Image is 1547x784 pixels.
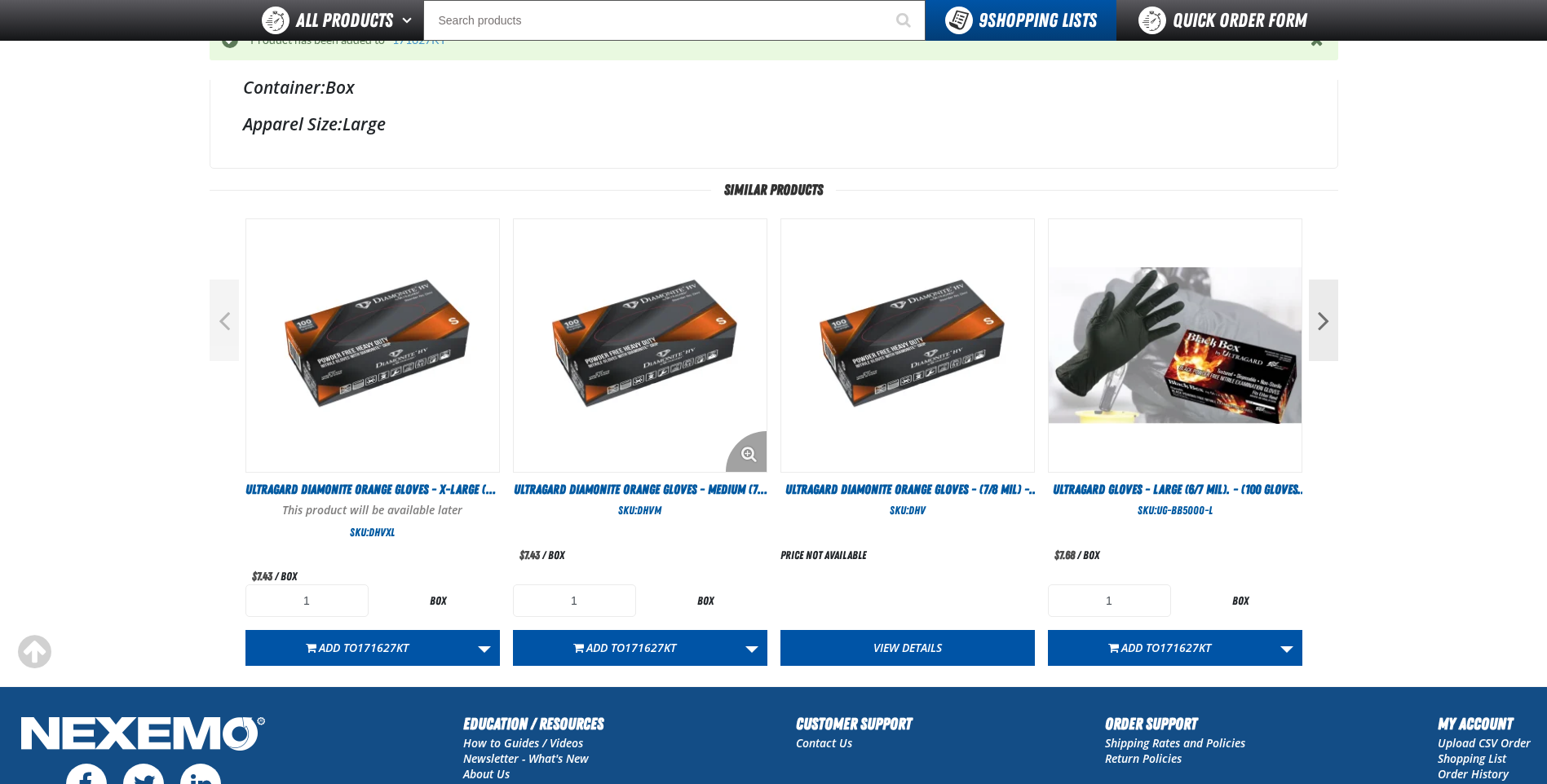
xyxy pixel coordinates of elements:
[796,735,852,751] a: Contact Us
[469,630,500,666] a: More Actions
[210,280,239,361] button: Previous
[243,112,343,135] label: Apparel Size:
[319,640,409,655] span: Add to
[1156,504,1213,517] span: UG-BB5000-L
[1049,219,1302,472] img: Ultragard gloves - Large (6/7 mil). - (100 gloves per box MIN 10 box order)
[245,481,500,499] a: Ultragard Diamonite Orange Gloves - X-Large (7/8 mil). - (100 gloves per box MIN 10 box order)
[377,593,500,609] div: box
[625,640,676,655] span: 171627KT
[1438,751,1506,766] a: Shopping List
[16,711,270,760] img: Nexemo Logo
[513,630,737,666] button: Add to171627KT
[463,735,583,751] a: How to Guides / Videos
[245,503,500,518] p: This product will be available later
[780,503,1035,518] div: SKU:
[1121,640,1211,655] span: Add to
[542,548,546,562] span: /
[548,548,564,562] span: box
[245,525,500,540] div: SKU:
[1083,548,1099,562] span: box
[275,570,278,583] span: /
[644,593,767,609] div: box
[1438,711,1531,736] h2: My Account
[979,9,988,32] strong: 9
[245,630,470,666] button: Add to171627KT
[514,219,767,472] : View Details of the Ultragard Diamonite Orange Gloves - Medium (7/8 mil). - (100 gloves per box M...
[785,482,1039,515] span: Ultragard Diamonite Orange Gloves - (7/8 mil) - (100 gloves per box MIN 10 box order)
[357,640,409,655] span: 171627KT
[513,481,767,499] a: Ultragard Diamonite Orange Gloves - Medium (7/8 mil). - (100 gloves per box MIN 10 box order)
[246,219,499,472] : View Details of the Ultragard Diamonite Orange Gloves - X-Large (7/8 mil). - (100 gloves per box ...
[16,634,52,670] div: Scroll to the top
[1438,735,1531,751] a: Upload CSV Order
[979,9,1097,32] span: Shopping Lists
[519,548,540,562] span: $7.43
[1048,503,1302,518] div: SKU:
[281,570,297,583] span: box
[1053,482,1307,515] span: Ultragard gloves - Large (6/7 mil). - (100 gloves per box MIN 10 box order)
[586,640,676,655] span: Add to
[1271,630,1302,666] a: More Actions
[463,751,589,766] a: Newsletter - What's New
[1048,481,1302,499] a: Ultragard gloves - Large (6/7 mil). - (100 gloves per box MIN 10 box order)
[243,112,1305,135] div: Large
[243,76,325,99] label: Container:
[781,219,1034,472] : View Details of the Ultragard Diamonite Orange Gloves - (7/8 mil) - (100 gloves per box MIN 10 bo...
[780,630,1035,666] a: View Details
[1048,630,1272,666] button: Add to171627KT
[392,33,446,46] a: 171627KT
[736,630,767,666] a: More Actions
[637,504,661,517] span: DHVM
[369,526,395,539] span: DHVXL
[1049,219,1302,472] : View Details of the Ultragard gloves - Large (6/7 mil). - (100 gloves per box MIN 10 box order)
[246,219,499,472] img: Ultragard Diamonite Orange Gloves - X-Large (7/8 mil). - (100 gloves per box MIN 10 box order)
[245,584,369,617] input: Product Quantity
[513,503,767,518] div: SKU:
[245,482,500,515] span: Ultragard Diamonite Orange Gloves - X-Large (7/8 mil). - (100 gloves per box MIN 10 box order)
[1179,593,1302,609] div: box
[908,504,926,517] span: DHV
[1105,751,1182,766] a: Return Policies
[1054,548,1075,562] span: $7.68
[1105,735,1245,751] a: Shipping Rates and Policies
[463,711,603,736] h2: Education / Resources
[252,570,272,583] span: $7.43
[1438,766,1509,782] a: Order History
[726,431,767,472] button: Enlarge Product Image. Opens a popup
[796,711,912,736] h2: Customer Support
[514,219,767,472] img: Ultragard Diamonite Orange Gloves - Medium (7/8 mil). - (100 gloves per box MIN 10 box order)
[1077,548,1081,562] span: /
[243,76,1305,99] div: Box
[711,182,836,198] span: Similar Products
[514,482,767,515] span: Ultragard Diamonite Orange Gloves - Medium (7/8 mil). - (100 gloves per box MIN 10 box order)
[296,6,393,35] span: All Products
[1105,711,1245,736] h2: Order Support
[1309,280,1338,361] button: Next
[463,766,510,782] a: About Us
[1160,640,1211,655] span: 171627KT
[1048,584,1171,617] input: Product Quantity
[513,584,636,617] input: Product Quantity
[781,219,1034,472] img: Ultragard Diamonite Orange Gloves - (7/8 mil) - (100 gloves per box MIN 10 box order)
[780,548,866,563] div: Price not available
[780,481,1035,499] a: Ultragard Diamonite Orange Gloves - (7/8 mil) - (100 gloves per box MIN 10 box order)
